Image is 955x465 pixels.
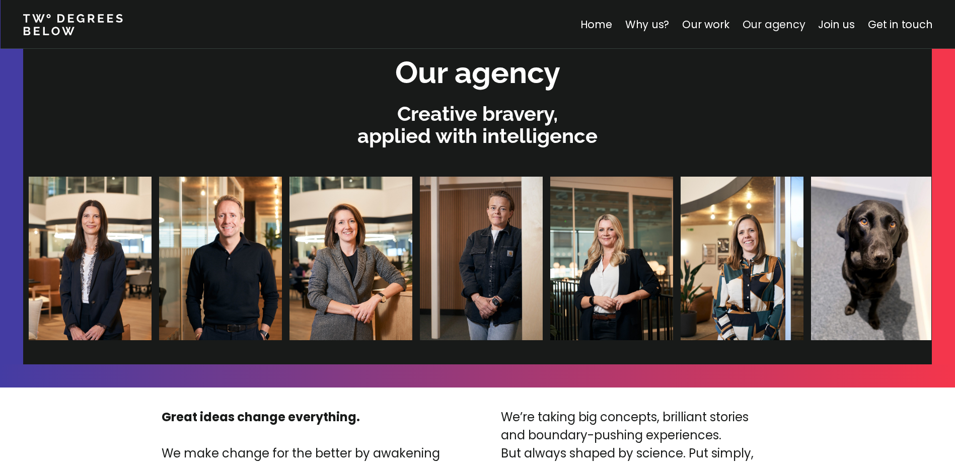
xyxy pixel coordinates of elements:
[818,17,855,32] a: Join us
[289,177,412,340] img: Gemma
[682,17,729,32] a: Our work
[419,177,542,340] img: Dani
[28,103,927,147] p: Creative bravery, applied with intelligence
[162,409,360,425] strong: Great ideas change everything.
[680,177,803,340] img: Lizzie
[159,177,281,340] img: James
[625,17,669,32] a: Why us?
[550,177,673,340] img: Halina
[28,177,151,340] img: Clare
[395,52,560,93] h2: Our agency
[868,17,932,32] a: Get in touch
[580,17,612,32] a: Home
[742,17,805,32] a: Our agency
